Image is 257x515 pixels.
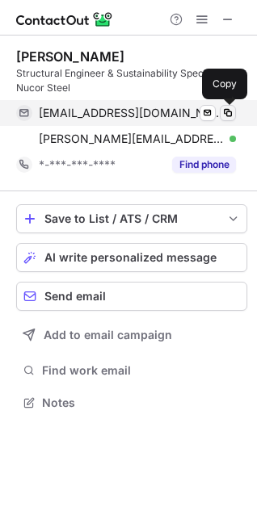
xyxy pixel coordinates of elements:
img: ContactOut v5.3.10 [16,10,113,29]
span: Find work email [42,363,241,378]
button: Add to email campaign [16,320,247,350]
span: AI write personalized message [44,251,217,264]
span: [PERSON_NAME][EMAIL_ADDRESS][PERSON_NAME][DOMAIN_NAME] [39,132,224,146]
div: Save to List / ATS / CRM [44,212,219,225]
button: Send email [16,282,247,311]
div: [PERSON_NAME] [16,48,124,65]
button: AI write personalized message [16,243,247,272]
span: Send email [44,290,106,303]
button: save-profile-one-click [16,204,247,233]
button: Notes [16,391,247,414]
span: Notes [42,396,241,410]
button: Find work email [16,359,247,382]
div: Structural Engineer & Sustainability Specialist at Nucor Steel [16,66,247,95]
button: Reveal Button [172,157,236,173]
span: Add to email campaign [44,329,172,341]
span: [EMAIL_ADDRESS][DOMAIN_NAME] [39,106,224,120]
